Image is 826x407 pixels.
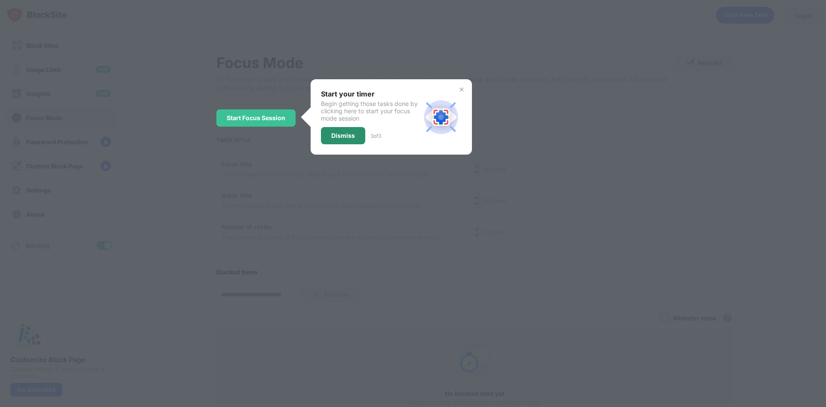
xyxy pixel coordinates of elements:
[331,132,355,139] div: Dismiss
[227,115,285,121] div: Start Focus Session
[321,90,420,98] div: Start your timer
[420,96,462,138] img: focus-mode-session.svg
[458,86,465,93] img: x-button.svg
[370,133,381,139] div: 3 of 3
[321,100,420,122] div: Begin getting those tasks done by clicking here to start your focus mode session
